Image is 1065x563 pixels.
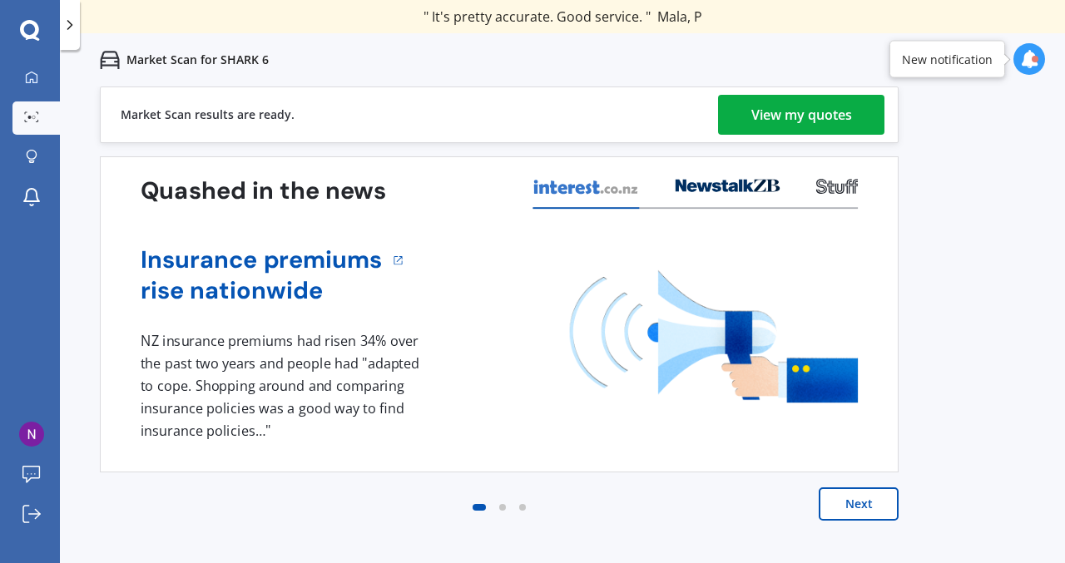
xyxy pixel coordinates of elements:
[19,422,44,447] img: ACg8ocLyUc_cKIZmmFWyjfoYhBhxp_GZtfE7CHmmgxhlOvwPkce-Uw=s96-c
[100,50,120,70] img: car.f15378c7a67c060ca3f3.svg
[141,330,425,442] div: NZ insurance premiums had risen 34% over the past two years and people had "adapted to cope. Shop...
[902,51,993,67] div: New notification
[121,87,295,142] div: Market Scan results are ready.
[141,175,386,206] h3: Quashed in the news
[819,487,899,521] button: Next
[126,52,269,68] p: Market Scan for SHARK 6
[570,270,858,402] img: media image
[141,244,383,275] a: Insurance premiums
[751,95,852,135] div: View my quotes
[718,95,884,135] a: View my quotes
[141,275,383,306] a: rise nationwide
